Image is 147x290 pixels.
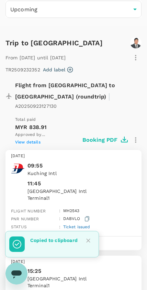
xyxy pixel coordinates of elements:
p: 09:55 [27,162,136,170]
p: [DATE] [11,258,136,265]
span: : [59,224,60,229]
span: | [108,92,110,101]
img: Malaysia Airlines [11,162,25,175]
span: Ticket issued [63,224,90,229]
span: DABVLO [63,216,80,221]
span: : [59,208,60,213]
div: Upcoming [5,1,142,18]
p: Copied to clipboard [30,237,78,244]
button: Add label [43,66,73,73]
p: From [DATE] until [DATE] [5,54,66,61]
span: PNR number [11,217,39,221]
img: avatar-67c14c8e670bc.jpeg [130,37,142,48]
span: View details [15,140,41,144]
span: MH 2543 [63,208,80,213]
p: TR2509232352 [5,66,40,73]
span: Total paid [15,117,36,122]
p: MYR 838.91 [15,123,82,131]
p: Terminal 1 [27,282,136,289]
p: Terminal 1 [27,195,136,201]
p: [GEOGRAPHIC_DATA] Intl [27,188,136,195]
span: A20250923127130 [15,103,57,109]
p: 15:25 [27,267,136,275]
span: : [59,216,60,221]
button: Close [83,235,93,246]
span: Status [11,224,27,229]
p: 11:45 [27,179,41,188]
iframe: Button to launch messaging window [5,263,27,285]
button: Booking PDF [82,134,127,146]
p: [GEOGRAPHIC_DATA] Intl [27,275,136,282]
span: Flight number [11,209,46,213]
p: Kuching Intl [27,170,136,177]
span: Approved by [15,131,58,138]
p: Flight from [GEOGRAPHIC_DATA] to [GEOGRAPHIC_DATA] (roundtrip) [15,81,128,110]
p: [DATE] [11,153,136,160]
